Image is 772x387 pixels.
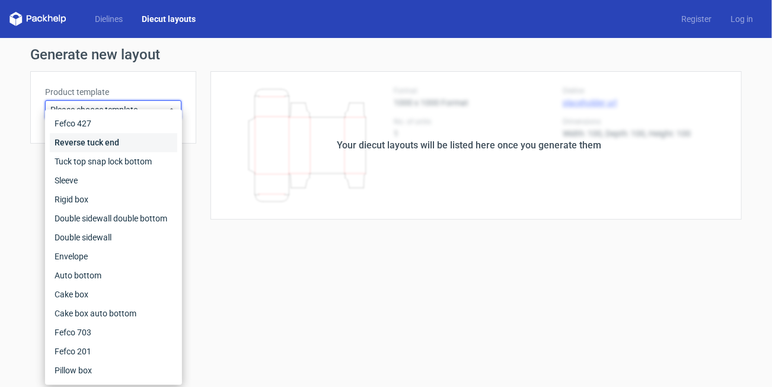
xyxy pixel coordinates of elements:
div: Cake box [50,285,177,304]
div: Fefco 703 [50,323,177,342]
div: Cake box auto bottom [50,304,177,323]
a: Dielines [85,13,132,25]
div: Rigid box [50,190,177,209]
div: Your diecut layouts will be listed here once you generate them [337,138,601,153]
span: Please choose template [50,104,167,116]
div: Sleeve [50,171,177,190]
a: Register [672,13,721,25]
h1: Generate new layout [30,47,742,62]
div: Fefco 201 [50,342,177,361]
div: Double sidewall [50,228,177,247]
div: Pillow box [50,361,177,380]
div: Double sidewall double bottom [50,209,177,228]
div: Reverse tuck end [50,133,177,152]
div: Fefco 427 [50,114,177,133]
div: Auto bottom [50,266,177,285]
div: Tuck top snap lock bottom [50,152,177,171]
div: Envelope [50,247,177,266]
label: Product template [45,86,181,98]
a: Diecut layouts [132,13,205,25]
a: Log in [721,13,763,25]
